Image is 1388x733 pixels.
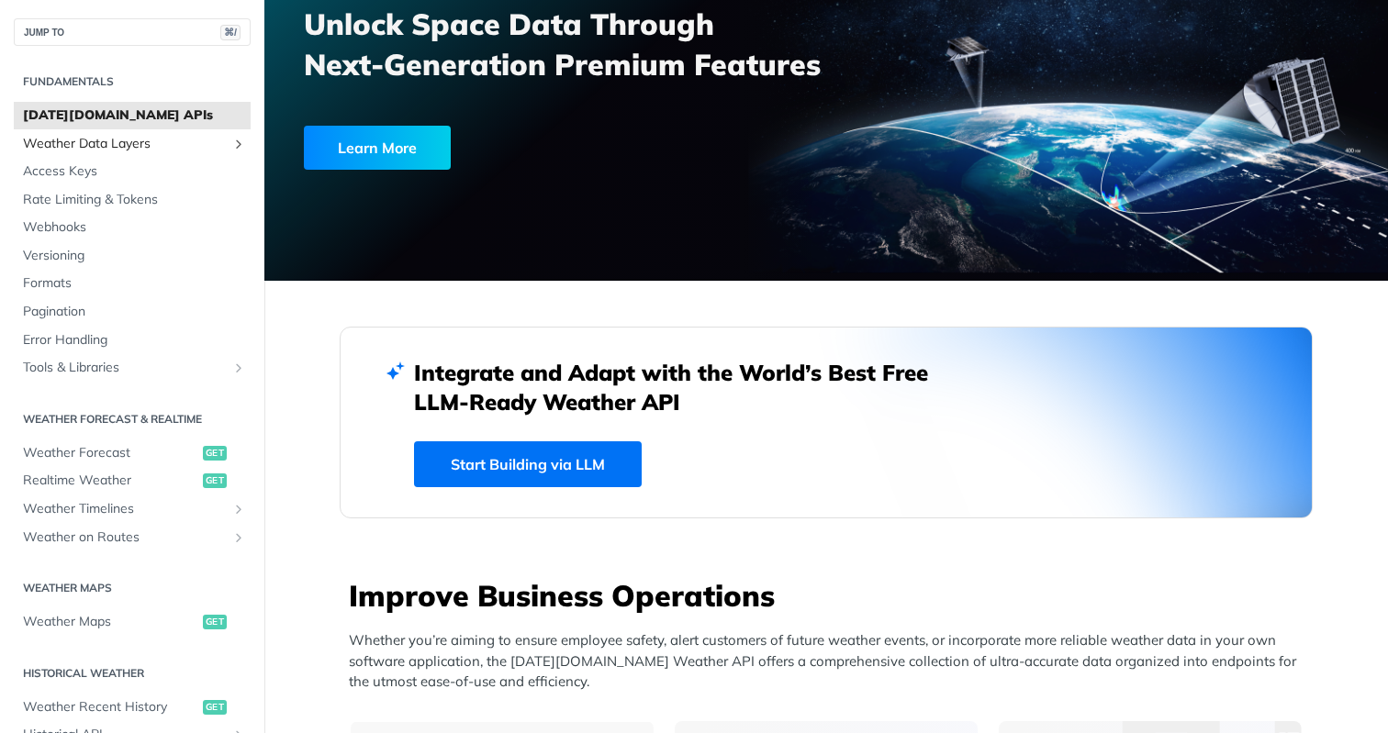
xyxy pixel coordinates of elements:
span: get [203,473,227,488]
span: Tools & Libraries [23,359,227,377]
a: Weather on RoutesShow subpages for Weather on Routes [14,524,251,551]
span: Access Keys [23,162,246,181]
div: Learn More [304,126,451,170]
span: get [203,700,227,715]
a: Versioning [14,242,251,270]
h2: Weather Maps [14,580,251,596]
span: [DATE][DOMAIN_NAME] APIs [23,106,246,125]
a: Weather Recent Historyget [14,694,251,721]
span: Error Handling [23,331,246,350]
span: Versioning [23,247,246,265]
a: Webhooks [14,214,251,241]
a: Formats [14,270,251,297]
a: Error Handling [14,327,251,354]
button: Show subpages for Weather Timelines [231,502,246,516]
button: Show subpages for Weather on Routes [231,530,246,545]
span: Weather Maps [23,613,198,631]
p: Whether you’re aiming to ensure employee safety, alert customers of future weather events, or inc... [349,630,1313,693]
h2: Historical Weather [14,665,251,682]
span: Weather Recent History [23,698,198,716]
a: Learn More [304,126,737,170]
span: Realtime Weather [23,472,198,490]
span: ⌘/ [220,25,241,40]
h2: Integrate and Adapt with the World’s Best Free LLM-Ready Weather API [414,358,956,416]
a: Access Keys [14,158,251,185]
span: Weather Timelines [23,500,227,518]
span: get [203,446,227,461]
span: Webhooks [23,218,246,237]
a: Weather Data LayersShow subpages for Weather Data Layers [14,130,251,158]
span: Weather on Routes [23,528,227,547]
a: Realtime Weatherget [14,467,251,494]
a: Weather TimelinesShow subpages for Weather Timelines [14,495,251,523]
h2: Fundamentals [14,73,251,90]
a: Rate Limiting & Tokens [14,186,251,214]
span: get [203,615,227,629]
a: Tools & LibrariesShow subpages for Tools & Libraries [14,354,251,382]
span: Weather Data Layers [23,135,227,153]
a: Pagination [14,298,251,326]
h3: Unlock Space Data Through Next-Generation Premium Features [304,4,846,84]
span: Rate Limiting & Tokens [23,191,246,209]
button: Show subpages for Weather Data Layers [231,137,246,151]
a: Weather Forecastget [14,439,251,467]
a: [DATE][DOMAIN_NAME] APIs [14,102,251,129]
span: Pagination [23,303,246,321]
span: Formats [23,274,246,293]
a: Start Building via LLM [414,441,642,487]
button: Show subpages for Tools & Libraries [231,361,246,375]
span: Weather Forecast [23,444,198,462]
a: Weather Mapsget [14,608,251,636]
h2: Weather Forecast & realtime [14,411,251,428]
button: JUMP TO⌘/ [14,18,251,46]
h3: Improve Business Operations [349,575,1313,616]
